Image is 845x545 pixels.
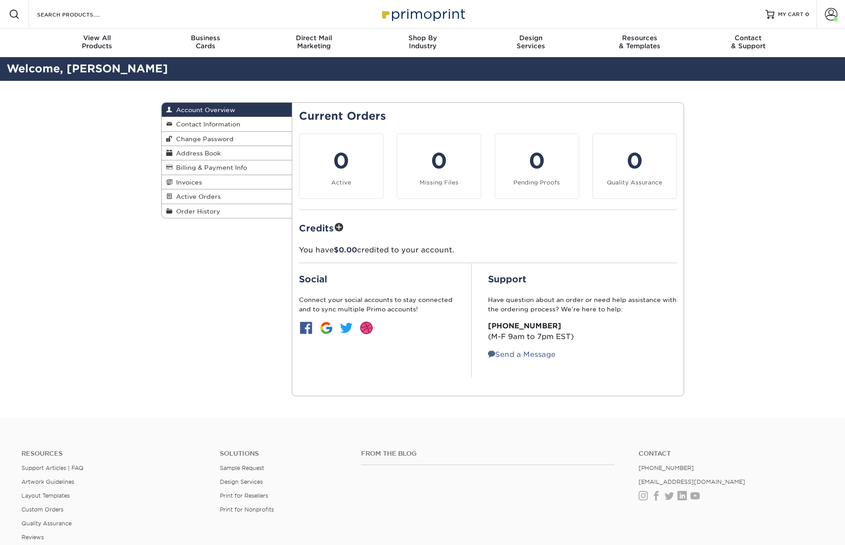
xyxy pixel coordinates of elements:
[172,135,234,143] span: Change Password
[172,164,247,171] span: Billing & Payment Info
[36,9,123,20] input: SEARCH PRODUCTS.....
[477,34,585,50] div: Services
[495,134,579,199] a: 0 Pending Proofs
[488,322,561,330] strong: [PHONE_NUMBER]
[162,160,292,175] a: Billing & Payment Info
[639,465,694,471] a: [PHONE_NUMBER]
[488,321,677,342] p: (M-F 9am to 7pm EST)
[172,106,235,113] span: Account Overview
[339,321,353,335] img: btn-twitter.jpg
[172,193,221,200] span: Active Orders
[694,29,803,57] a: Contact& Support
[805,11,809,17] span: 0
[260,29,368,57] a: Direct MailMarketing
[305,145,378,177] div: 0
[299,245,677,256] p: You have credited to your account.
[220,506,274,513] a: Print for Nonprofits
[639,478,745,485] a: [EMAIL_ADDRESS][DOMAIN_NAME]
[639,450,824,457] a: Contact
[299,274,455,285] h2: Social
[331,179,351,186] small: Active
[162,132,292,146] a: Change Password
[260,34,368,50] div: Marketing
[593,134,677,199] a: 0 Quality Assurance
[151,34,260,42] span: Business
[477,29,585,57] a: DesignServices
[488,295,677,314] p: Have question about an order or need help assistance with the ordering process? We’re here to help:
[319,321,333,335] img: btn-google.jpg
[21,465,84,471] a: Support Articles | FAQ
[513,179,560,186] small: Pending Proofs
[151,34,260,50] div: Cards
[598,145,671,177] div: 0
[299,221,677,235] h2: Credits
[260,34,368,42] span: Direct Mail
[21,478,74,485] a: Artwork Guidelines
[585,34,694,50] div: & Templates
[162,204,292,218] a: Order History
[378,4,467,24] img: Primoprint
[299,134,383,199] a: 0 Active
[585,34,694,42] span: Resources
[607,179,662,186] small: Quality Assurance
[220,465,264,471] a: Sample Request
[397,134,481,199] a: 0 Missing Files
[172,150,221,157] span: Address Book
[359,321,374,335] img: btn-dribbble.jpg
[151,29,260,57] a: BusinessCards
[162,175,292,189] a: Invoices
[21,534,44,541] a: Reviews
[361,450,614,457] h4: From the Blog
[368,34,477,50] div: Industry
[778,11,803,18] span: MY CART
[299,110,677,123] h2: Current Orders
[420,179,458,186] small: Missing Files
[220,492,268,499] a: Print for Resellers
[172,121,240,128] span: Contact Information
[162,146,292,160] a: Address Book
[368,29,477,57] a: Shop ByIndustry
[220,450,348,457] h4: Solutions
[500,145,573,177] div: 0
[43,29,151,57] a: View AllProducts
[299,321,313,335] img: btn-facebook.jpg
[21,506,63,513] a: Custom Orders
[585,29,694,57] a: Resources& Templates
[694,34,803,50] div: & Support
[162,117,292,131] a: Contact Information
[368,34,477,42] span: Shop By
[403,145,475,177] div: 0
[220,478,263,485] a: Design Services
[43,34,151,50] div: Products
[488,274,677,285] h2: Support
[694,34,803,42] span: Contact
[334,246,357,254] span: $0.00
[21,450,206,457] h4: Resources
[21,492,70,499] a: Layout Templates
[21,520,71,527] a: Quality Assurance
[299,295,455,314] p: Connect your social accounts to stay connected and to sync multiple Primo accounts!
[162,189,292,204] a: Active Orders
[172,208,220,215] span: Order History
[477,34,585,42] span: Design
[162,103,292,117] a: Account Overview
[172,179,202,186] span: Invoices
[43,34,151,42] span: View All
[488,350,555,359] a: Send a Message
